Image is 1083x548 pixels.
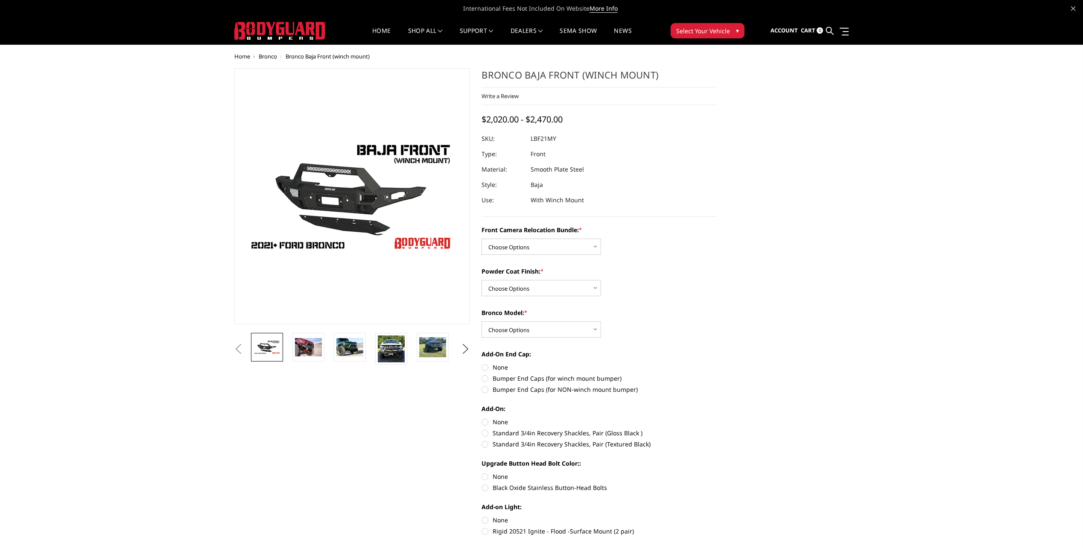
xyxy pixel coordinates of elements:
label: Upgrade Button Head Bolt Color:: [482,459,717,468]
label: Rigid 20521 Ignite - Flood -Surface Mount (2 pair) [482,527,717,536]
dt: Use: [482,192,524,208]
dd: Smooth Plate Steel [531,162,584,177]
a: Cart 0 [801,19,823,42]
dd: Front [531,146,546,162]
label: Add-On: [482,404,717,413]
img: BODYGUARD BUMPERS [234,22,326,40]
label: Standard 3/4in Recovery Shackles, Pair (Gloss Black ) [482,428,717,437]
span: Select Your Vehicle [676,26,730,35]
a: Support [460,28,493,44]
button: Select Your Vehicle [671,23,744,38]
label: Powder Coat Finish: [482,267,717,276]
label: Front Camera Relocation Bundle: [482,225,717,234]
a: Dealers [511,28,543,44]
label: None [482,516,717,525]
label: Bronco Model: [482,308,717,317]
a: SEMA Show [560,28,597,44]
img: Bronco Baja Front (winch mount) [295,338,322,356]
dt: Style: [482,177,524,192]
dt: Material: [482,162,524,177]
dt: SKU: [482,131,524,146]
h1: Bronco Baja Front (winch mount) [482,68,717,87]
label: Black Oxide Stainless Button-Head Bolts [482,483,717,492]
span: $2,020.00 - $2,470.00 [482,114,563,125]
button: Next [459,343,472,356]
span: ▾ [736,26,739,35]
a: Home [234,52,250,60]
label: Bumper End Caps (for winch mount bumper) [482,374,717,383]
label: Add-on Light: [482,502,717,511]
span: 0 [817,27,823,34]
label: Bumper End Caps (for NON-winch mount bumper) [482,385,717,394]
span: Account [771,26,798,34]
span: Bronco Baja Front (winch mount) [286,52,370,60]
label: None [482,363,717,372]
dt: Type: [482,146,524,162]
img: Bronco Baja Front (winch mount) [378,335,405,362]
img: Bronco Baja Front (winch mount) [336,338,363,356]
a: News [614,28,631,44]
button: Previous [232,343,245,356]
dd: Baja [531,177,543,192]
a: shop all [408,28,443,44]
dd: LBF21MY [531,131,556,146]
a: Bodyguard Ford Bronco [234,68,470,324]
label: Standard 3/4in Recovery Shackles, Pair (Textured Black) [482,440,717,449]
img: Bronco Baja Front (winch mount) [419,337,446,357]
a: Bronco [259,52,277,60]
label: None [482,472,717,481]
a: More Info [590,4,618,13]
dd: With Winch Mount [531,192,584,208]
label: Add-On End Cap: [482,350,717,359]
a: Write a Review [482,92,519,100]
label: None [482,417,717,426]
img: Bodyguard Ford Bronco [254,340,280,355]
span: Cart [801,26,815,34]
a: Account [771,19,798,42]
a: Home [372,28,391,44]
